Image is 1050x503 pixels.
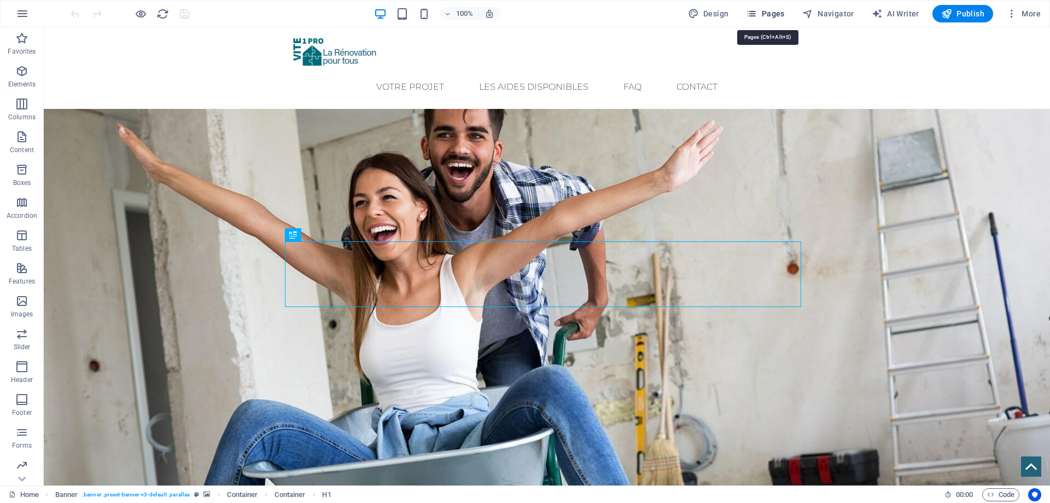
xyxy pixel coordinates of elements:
[956,488,973,501] span: 00 00
[684,5,733,22] div: Design (Ctrl+Alt+Y)
[322,488,331,501] span: Click to select. Double-click to edit
[746,8,784,19] span: Pages
[742,5,789,22] button: Pages
[12,441,32,450] p: Forms
[9,277,35,286] p: Features
[440,7,479,20] button: 100%
[688,8,729,19] span: Design
[156,8,169,20] i: Reload page
[194,492,199,498] i: This element is a customizable preset
[802,8,854,19] span: Navigator
[203,492,210,498] i: This element contains a background
[1002,5,1045,22] button: More
[1006,8,1041,19] span: More
[932,5,993,22] button: Publish
[275,488,305,501] span: Click to select. Double-click to edit
[456,7,474,20] h6: 100%
[982,488,1019,501] button: Code
[14,343,31,351] p: Slider
[12,408,32,417] p: Footer
[156,7,169,20] button: reload
[964,490,965,499] span: :
[55,488,331,501] nav: breadcrumb
[987,488,1014,501] span: Code
[11,375,33,384] p: Header
[227,488,258,501] span: Click to select. Double-click to edit
[684,5,733,22] button: Design
[8,80,36,89] p: Elements
[12,244,32,253] p: Tables
[798,5,859,22] button: Navigator
[9,488,39,501] a: Click to cancel selection. Double-click to open Pages
[55,488,78,501] span: Click to select. Double-click to edit
[944,488,973,501] h6: Session time
[485,9,494,19] i: On resize automatically adjust zoom level to fit chosen device.
[134,7,147,20] button: Click here to leave preview mode and continue editing
[13,178,31,187] p: Boxes
[8,47,36,56] p: Favorites
[82,488,190,501] span: . banner .preset-banner-v3-default .parallax
[1028,488,1041,501] button: Usercentrics
[867,5,924,22] button: AI Writer
[941,8,984,19] span: Publish
[872,8,919,19] span: AI Writer
[10,146,34,154] p: Content
[8,113,36,122] p: Columns
[11,310,33,319] p: Images
[7,211,37,220] p: Accordion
